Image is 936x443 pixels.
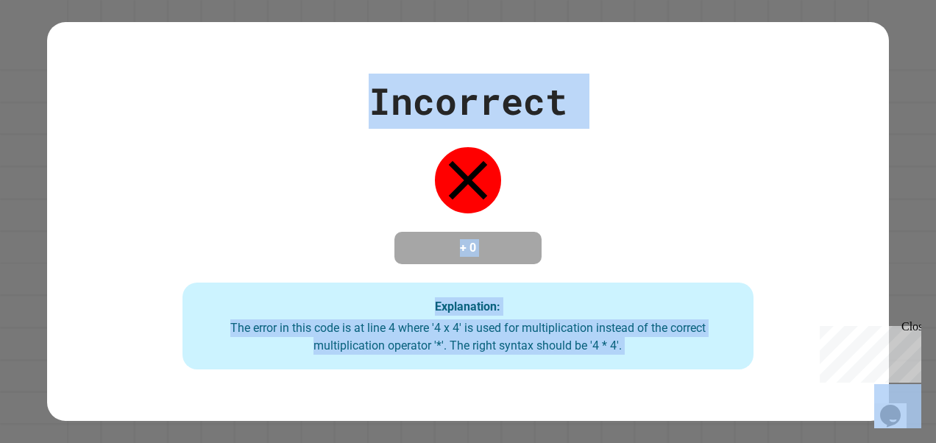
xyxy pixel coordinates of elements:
iframe: chat widget [814,320,921,383]
iframe: chat widget [874,384,921,428]
strong: Explanation: [435,300,500,313]
h4: + 0 [409,239,527,257]
div: Chat with us now!Close [6,6,102,93]
div: Incorrect [369,74,567,129]
div: The error in this code is at line 4 where '4 x 4' is used for multiplication instead of the corre... [197,319,739,355]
